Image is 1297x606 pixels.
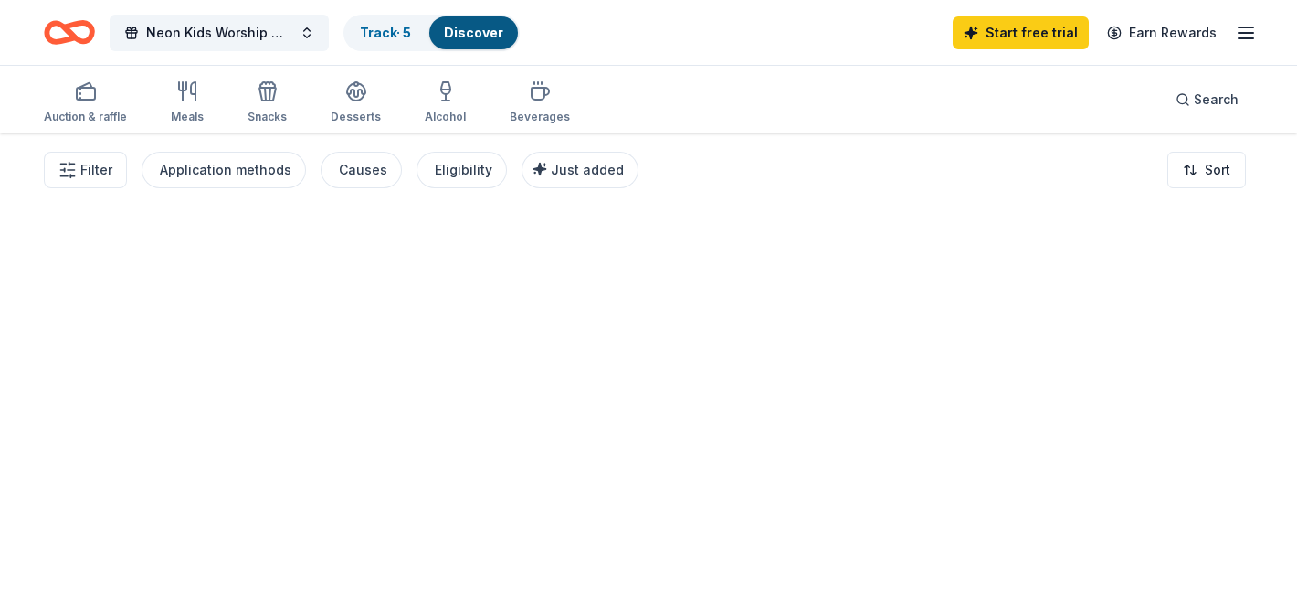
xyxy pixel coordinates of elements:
[248,110,287,124] div: Snacks
[171,73,204,133] button: Meals
[248,73,287,133] button: Snacks
[953,16,1089,49] a: Start free trial
[417,152,507,188] button: Eligibility
[435,159,492,181] div: Eligibility
[160,159,291,181] div: Application methods
[146,22,292,44] span: Neon Kids Worship Night
[522,152,638,188] button: Just added
[510,73,570,133] button: Beverages
[331,110,381,124] div: Desserts
[1167,152,1246,188] button: Sort
[171,110,204,124] div: Meals
[510,110,570,124] div: Beverages
[1205,159,1230,181] span: Sort
[80,159,112,181] span: Filter
[142,152,306,188] button: Application methods
[44,110,127,124] div: Auction & raffle
[1161,81,1253,118] button: Search
[444,25,503,40] a: Discover
[331,73,381,133] button: Desserts
[44,73,127,133] button: Auction & raffle
[110,15,329,51] button: Neon Kids Worship Night
[321,152,402,188] button: Causes
[551,162,624,177] span: Just added
[339,159,387,181] div: Causes
[1096,16,1228,49] a: Earn Rewards
[360,25,411,40] a: Track· 5
[1194,89,1239,111] span: Search
[44,152,127,188] button: Filter
[425,73,466,133] button: Alcohol
[44,11,95,54] a: Home
[425,110,466,124] div: Alcohol
[343,15,520,51] button: Track· 5Discover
